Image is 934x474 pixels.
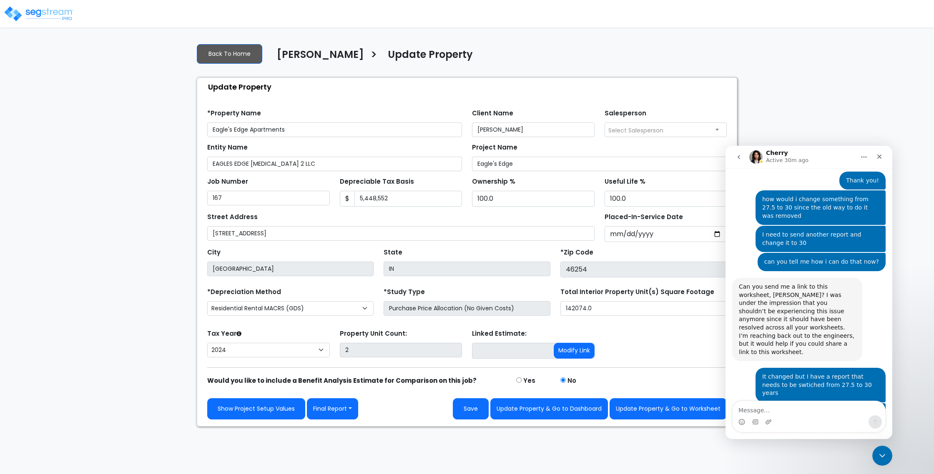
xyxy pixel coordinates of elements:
label: Depreciable Tax Basis [340,177,414,187]
iframe: Intercom live chat [726,146,892,439]
label: Yes [523,376,535,386]
label: Client Name [472,109,513,118]
a: Back To Home [197,44,262,64]
label: Property Unit Count: [340,329,407,339]
label: Salesperson [605,109,646,118]
input: total square foot [560,301,727,316]
button: Modify Link [554,343,595,359]
label: *Study Type [384,287,425,297]
label: Tax Year [207,329,241,339]
button: Save [453,398,489,419]
h3: > [370,48,377,64]
label: Ownership % [472,177,515,187]
input: Ownership [472,191,595,207]
input: Property Name [207,122,462,137]
img: logo_pro_r.png [3,5,74,22]
label: City [207,248,221,257]
label: No [567,376,576,386]
button: Update Property & Go to Worksheet [610,398,727,419]
button: Final Report [307,398,358,419]
label: Project Name [472,143,517,152]
div: Update Property [201,78,737,96]
iframe: Intercom live chat [872,446,892,466]
input: Project Name [472,157,727,171]
strong: Would you like to include a Benefit Analysis Estimate for Comparison on this job? [207,376,477,385]
label: Entity Name [207,143,248,152]
label: Total Interior Property Unit(s) Square Footage [560,287,714,297]
h4: Update Property [388,49,473,63]
input: Building Count [340,343,462,357]
label: Linked Estimate: [472,329,527,339]
a: [PERSON_NAME] [271,49,364,66]
button: Update Property & Go to Dashboard [490,398,608,419]
input: Zip Code [560,262,727,277]
h4: [PERSON_NAME] [277,49,364,63]
label: Street Address [207,212,258,222]
a: Show Project Setup Values [207,398,305,419]
label: State [384,248,402,257]
input: Depreciation [605,191,727,207]
label: Job Number [207,177,248,187]
label: Useful Life % [605,177,645,187]
label: *Depreciation Method [207,287,281,297]
a: Update Property [382,49,473,66]
span: Select Salesperson [608,126,663,135]
label: *Zip Code [560,248,593,257]
input: Client Name [472,122,595,137]
input: Street Address [207,226,595,241]
input: 0.00 [354,191,462,207]
label: Placed-In-Service Date [605,212,683,222]
span: $ [340,191,355,207]
input: Entity Name [207,157,462,171]
label: *Property Name [207,109,261,118]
